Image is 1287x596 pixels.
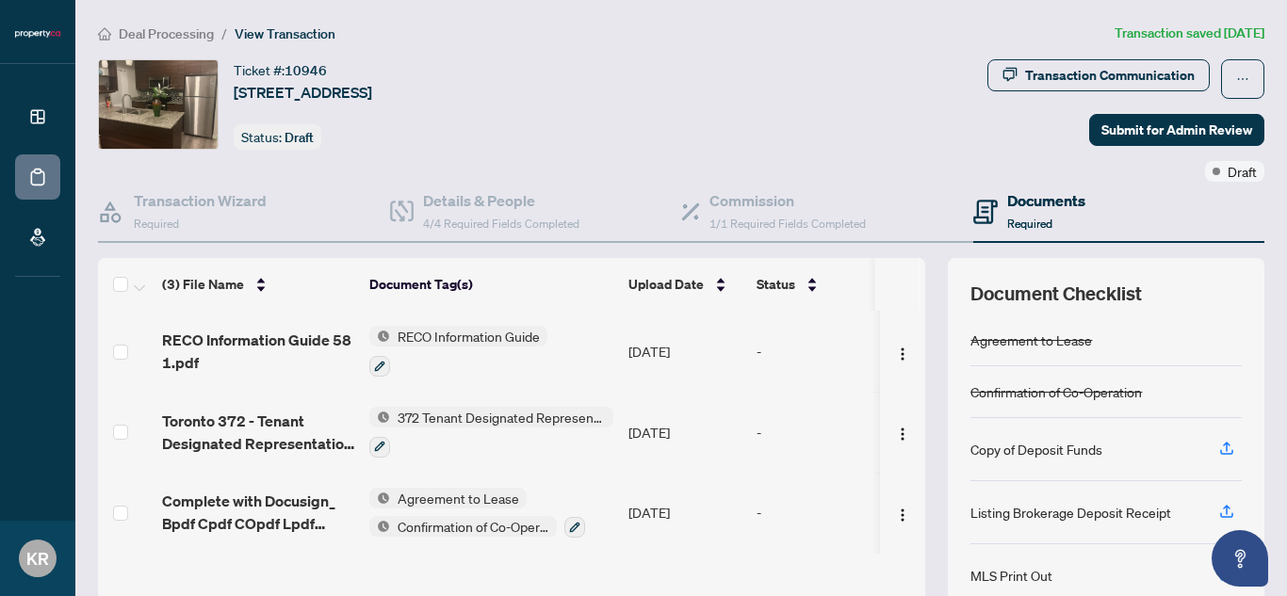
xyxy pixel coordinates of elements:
button: Logo [888,497,918,527]
span: ellipsis [1236,72,1249,86]
h4: Transaction Wizard [134,189,267,212]
div: - [757,502,902,523]
span: Required [134,217,179,231]
span: Draft [1228,161,1257,182]
button: Open asap [1212,530,1268,587]
span: Status [757,274,795,295]
h4: Commission [709,189,866,212]
span: Submit for Admin Review [1101,115,1252,145]
span: Toronto 372 - Tenant Designated Representation Agreement - Authority for Lease or Purchase 42pd.pdf [162,410,354,455]
img: IMG-X12398587_1.jpg [99,60,218,149]
img: Logo [895,427,910,442]
td: [DATE] [621,392,749,473]
th: Status [749,258,909,311]
span: Confirmation of Co-Operation [390,516,557,537]
h4: Documents [1007,189,1085,212]
button: Submit for Admin Review [1089,114,1264,146]
span: 10946 [285,62,327,79]
span: Required [1007,217,1052,231]
div: - [757,422,902,443]
span: RECO Information Guide [390,326,547,346]
span: Draft [285,129,314,146]
h4: Details & People [423,189,579,212]
span: Agreement to Lease [390,488,527,508]
span: View Transaction [235,25,335,42]
div: Status: [234,124,321,150]
img: Status Icon [369,326,390,346]
article: Transaction saved [DATE] [1115,23,1264,44]
img: Logo [895,346,910,362]
div: Confirmation of Co-Operation [970,381,1142,402]
div: Transaction Communication [1025,60,1195,90]
img: logo [15,28,60,40]
img: Logo [895,507,910,523]
button: Status IconAgreement to LeaseStatus IconConfirmation of Co-Operation [369,488,585,539]
th: Document Tag(s) [362,258,621,311]
button: Logo [888,336,918,366]
span: 1/1 Required Fields Completed [709,217,866,231]
div: Copy of Deposit Funds [970,439,1102,459]
span: home [98,27,111,40]
img: Status Icon [369,407,390,427]
button: Transaction Communication [987,59,1210,91]
td: [DATE] [621,473,749,554]
span: 372 Tenant Designated Representation Agreement with Company Schedule A [390,407,613,427]
li: / [221,23,227,44]
span: (3) File Name [162,274,244,295]
span: [STREET_ADDRESS] [234,81,372,104]
th: (3) File Name [155,258,362,311]
img: Status Icon [369,516,390,537]
div: MLS Print Out [970,565,1052,586]
div: Ticket #: [234,59,327,81]
button: Logo [888,417,918,447]
img: Status Icon [369,488,390,508]
span: 4/4 Required Fields Completed [423,217,579,231]
div: - [757,341,902,362]
span: Document Checklist [970,281,1142,307]
button: Status Icon372 Tenant Designated Representation Agreement with Company Schedule A [369,407,613,458]
div: Listing Brokerage Deposit Receipt [970,502,1171,523]
button: Status IconRECO Information Guide [369,326,547,377]
td: [DATE] [621,311,749,392]
div: Agreement to Lease [970,330,1092,350]
th: Upload Date [621,258,749,311]
span: Upload Date [628,274,704,295]
span: KR [26,545,49,572]
span: RECO Information Guide 58 1.pdf [162,329,354,374]
span: Deal Processing [119,25,214,42]
span: Complete with Docusign_ Bpdf Cpdf COpdf Lpdf ON.pdf [162,490,354,535]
